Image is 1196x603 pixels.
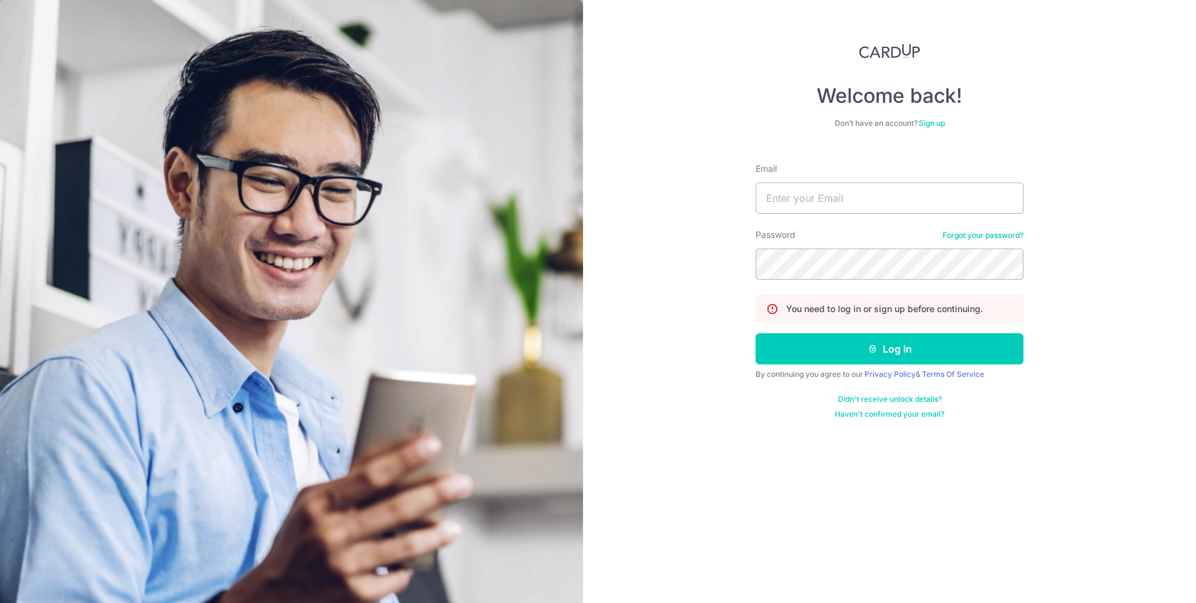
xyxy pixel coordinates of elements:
a: Privacy Policy [865,369,916,379]
label: Email [756,163,777,175]
p: You need to log in or sign up before continuing. [786,303,983,315]
input: Enter your Email [756,183,1023,214]
a: Terms Of Service [922,369,984,379]
img: CardUp Logo [859,44,920,59]
div: By continuing you agree to our & [756,369,1023,379]
a: Haven't confirmed your email? [835,409,944,419]
a: Sign up [919,118,945,128]
label: Password [756,229,795,241]
button: Log in [756,333,1023,364]
a: Forgot your password? [942,230,1023,240]
div: Don’t have an account? [756,118,1023,128]
h4: Welcome back! [756,83,1023,108]
a: Didn't receive unlock details? [838,394,942,404]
